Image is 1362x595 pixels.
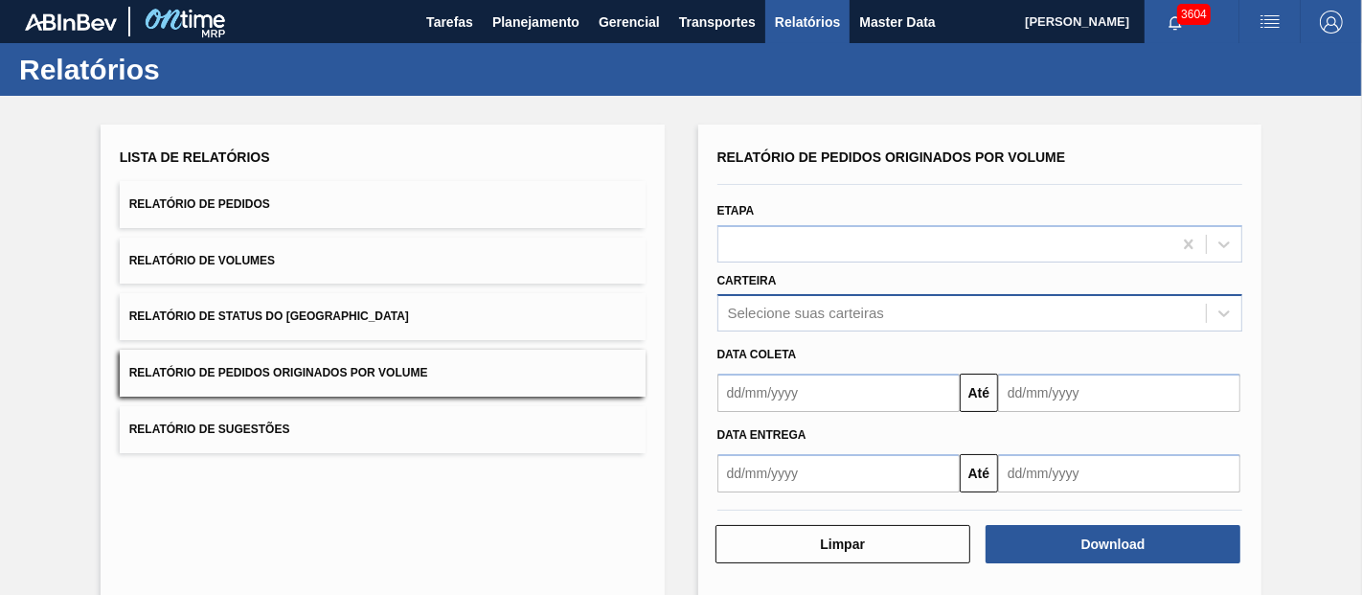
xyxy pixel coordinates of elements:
[25,13,117,31] img: TNhmsLtSVTkK8tSr43FrP2fwEKptu5GPRR3wAAAABJRU5ErkJggg==
[120,293,646,340] button: Relatório de Status do [GEOGRAPHIC_DATA]
[129,254,275,267] span: Relatório de Volumes
[120,406,646,453] button: Relatório de Sugestões
[120,350,646,397] button: Relatório de Pedidos Originados por Volume
[998,374,1240,412] input: dd/mm/yyyy
[986,525,1240,563] button: Download
[129,197,270,211] span: Relatório de Pedidos
[599,11,660,34] span: Gerencial
[679,11,756,34] span: Transportes
[717,204,755,217] label: Etapa
[728,306,884,322] div: Selecione suas carteiras
[717,274,777,287] label: Carteira
[120,181,646,228] button: Relatório de Pedidos
[775,11,840,34] span: Relatórios
[129,309,409,323] span: Relatório de Status do [GEOGRAPHIC_DATA]
[129,423,290,436] span: Relatório de Sugestões
[1177,4,1211,25] span: 3604
[715,525,970,563] button: Limpar
[960,454,998,492] button: Até
[717,454,960,492] input: dd/mm/yyyy
[492,11,579,34] span: Planejamento
[1320,11,1343,34] img: Logout
[120,149,270,165] span: Lista de Relatórios
[426,11,473,34] span: Tarefas
[859,11,935,34] span: Master Data
[717,149,1066,165] span: Relatório de Pedidos Originados por Volume
[19,58,359,80] h1: Relatórios
[129,366,428,379] span: Relatório de Pedidos Originados por Volume
[998,454,1240,492] input: dd/mm/yyyy
[717,348,797,361] span: Data coleta
[120,238,646,285] button: Relatório de Volumes
[717,428,806,442] span: Data Entrega
[1259,11,1282,34] img: userActions
[1145,9,1206,35] button: Notificações
[717,374,960,412] input: dd/mm/yyyy
[960,374,998,412] button: Até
